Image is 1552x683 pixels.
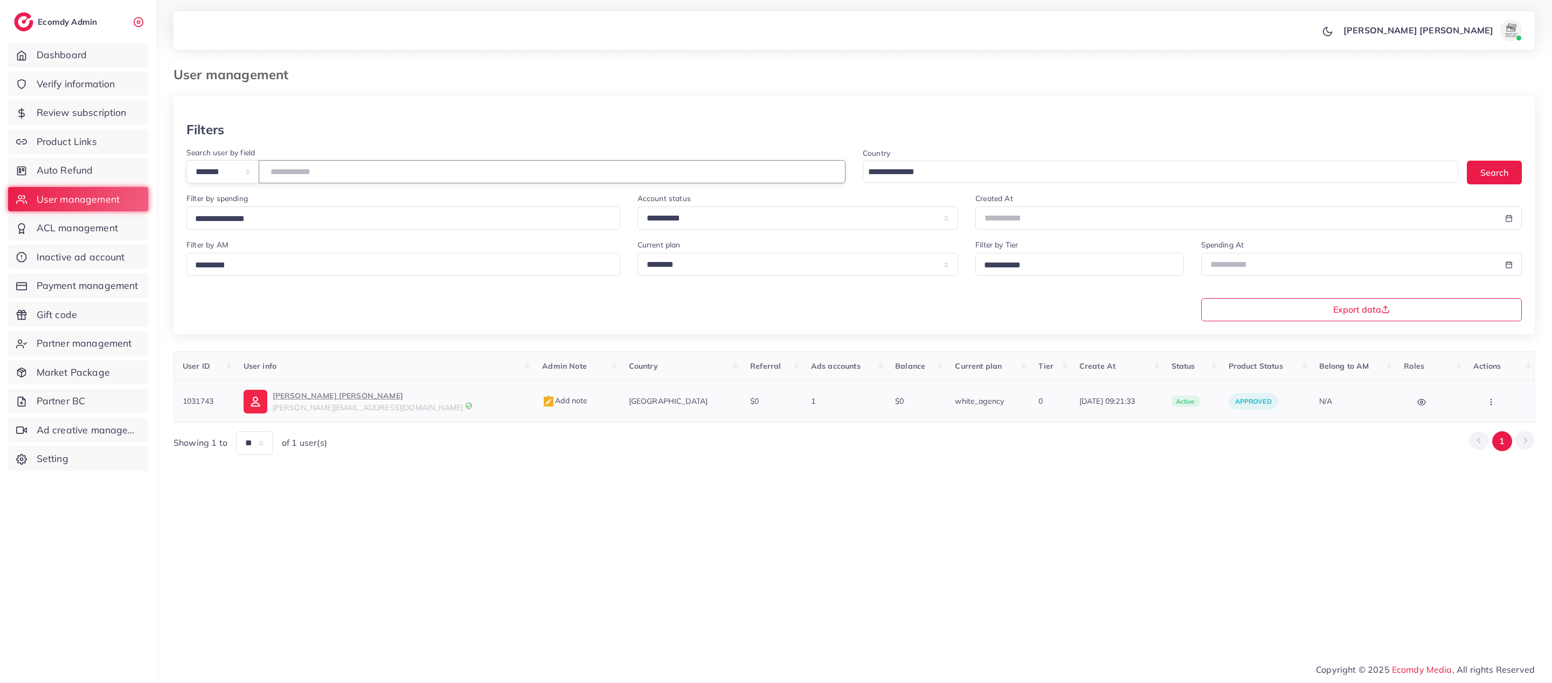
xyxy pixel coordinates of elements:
label: Current plan [638,239,681,250]
h3: User management [174,67,297,82]
a: Setting [8,446,148,471]
input: Search for option [191,211,606,227]
span: Add note [542,396,587,405]
a: Payment management [8,273,148,298]
span: Tier [1038,361,1054,371]
span: Market Package [37,365,110,380]
span: 0 [1038,396,1043,406]
label: Country [863,148,890,158]
span: approved [1235,397,1272,405]
a: Gift code [8,302,148,327]
a: Dashboard [8,43,148,67]
span: Product Links [37,135,97,149]
input: Search for option [980,257,1169,274]
span: Gift code [37,308,77,322]
a: Partner BC [8,389,148,413]
a: User management [8,187,148,212]
span: Ad creative management [37,423,140,437]
div: Search for option [186,206,620,230]
a: ACL management [8,216,148,240]
label: Filter by AM [186,239,228,250]
span: Create At [1079,361,1115,371]
a: Product Links [8,129,148,154]
a: Partner management [8,331,148,356]
img: admin_note.cdd0b510.svg [542,395,555,408]
label: Filter by spending [186,193,248,204]
a: Auto Refund [8,158,148,183]
span: Belong to AM [1319,361,1369,371]
span: Country [629,361,658,371]
div: Search for option [186,253,620,276]
a: Verify information [8,72,148,96]
label: Account status [638,193,691,204]
button: Go to page 1 [1492,431,1512,451]
span: Copyright © 2025 [1316,663,1535,676]
a: Review subscription [8,100,148,125]
a: [PERSON_NAME] [PERSON_NAME]avatar [1338,19,1526,41]
img: ic-user-info.36bf1079.svg [244,390,267,413]
span: Payment management [37,279,138,293]
span: Showing 1 to [174,437,227,449]
span: Roles [1404,361,1424,371]
span: Ads accounts [811,361,861,371]
span: N/A [1319,396,1332,406]
span: Balance [895,361,925,371]
a: Market Package [8,360,148,385]
span: Auto Refund [37,163,93,177]
span: white_agency [955,396,1004,406]
span: Actions [1473,361,1501,371]
span: 1031743 [183,396,213,406]
span: 1 [811,396,815,406]
span: ACL management [37,221,118,235]
span: Export data [1333,305,1390,314]
a: Ecomdy Media [1392,664,1452,675]
span: Dashboard [37,48,87,62]
span: Setting [37,452,68,466]
input: Search for option [191,257,606,274]
span: , All rights Reserved [1452,663,1535,676]
span: Inactive ad account [37,250,125,264]
div: Search for option [863,161,1458,183]
img: 9CAL8B2pu8EFxCJHYAAAAldEVYdGRhdGU6Y3JlYXRlADIwMjItMTItMDlUMDQ6NTg6MzkrMDA6MDBXSlgLAAAAJXRFWHRkYXR... [465,402,473,410]
input: Search for option [864,164,1444,181]
span: Referral [750,361,781,371]
p: [PERSON_NAME] [PERSON_NAME] [273,389,463,402]
span: Review subscription [37,106,127,120]
button: Search [1467,161,1522,184]
img: logo [14,12,33,31]
a: [PERSON_NAME] [PERSON_NAME][PERSON_NAME][EMAIL_ADDRESS][DOMAIN_NAME] [244,389,525,413]
span: Product Status [1229,361,1283,371]
div: Search for option [975,253,1183,276]
span: active [1172,396,1200,408]
button: Export data [1201,298,1522,321]
a: Ad creative management [8,418,148,443]
label: Created At [975,193,1013,204]
label: Filter by Tier [975,239,1018,250]
p: [PERSON_NAME] [PERSON_NAME] [1343,24,1493,37]
span: Verify information [37,77,115,91]
h2: Ecomdy Admin [38,17,100,27]
span: [DATE] 09:21:33 [1079,396,1154,406]
label: Spending At [1201,239,1244,250]
span: [PERSON_NAME][EMAIL_ADDRESS][DOMAIN_NAME] [273,403,463,412]
span: User info [244,361,276,371]
img: avatar [1500,19,1522,41]
h3: Filters [186,122,224,137]
ul: Pagination [1469,431,1535,451]
a: logoEcomdy Admin [14,12,100,31]
span: Admin Note [542,361,587,371]
span: User management [37,192,120,206]
span: of 1 user(s) [282,437,327,449]
span: Partner BC [37,394,86,408]
label: Search user by field [186,147,255,158]
a: Inactive ad account [8,245,148,270]
span: Partner management [37,336,132,350]
span: Current plan [955,361,1002,371]
span: [GEOGRAPHIC_DATA] [629,396,708,406]
span: $0 [750,396,759,406]
span: Status [1172,361,1195,371]
span: $0 [895,396,904,406]
span: User ID [183,361,210,371]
